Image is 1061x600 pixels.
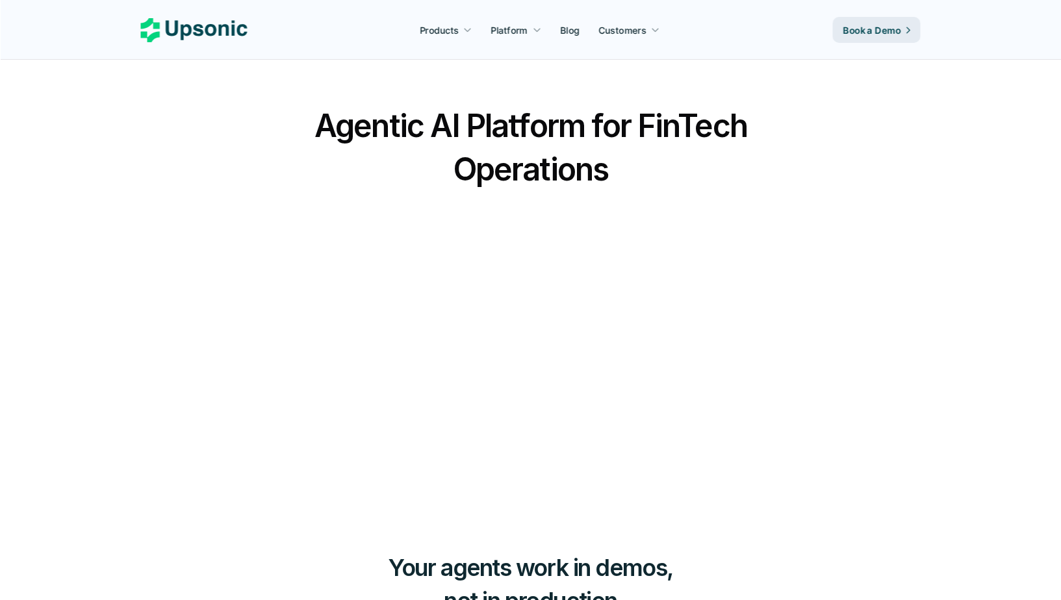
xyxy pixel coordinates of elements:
span: Your agents work in demos, [388,553,673,582]
h2: Agentic AI Platform for FinTech Operations [303,104,758,191]
a: Blog [552,18,587,42]
p: From onboarding to compliance to settlement to autonomous control. Work with %82 more efficiency ... [320,229,742,266]
a: Book a Demo [833,17,921,43]
p: Book a Demo [490,318,561,336]
p: Customers [598,23,646,37]
a: Book a Demo [474,310,587,343]
p: Blog [560,23,580,37]
a: Products [413,18,480,42]
p: Products [420,23,459,37]
p: Book a Demo [843,23,901,37]
p: Platform [491,23,528,37]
